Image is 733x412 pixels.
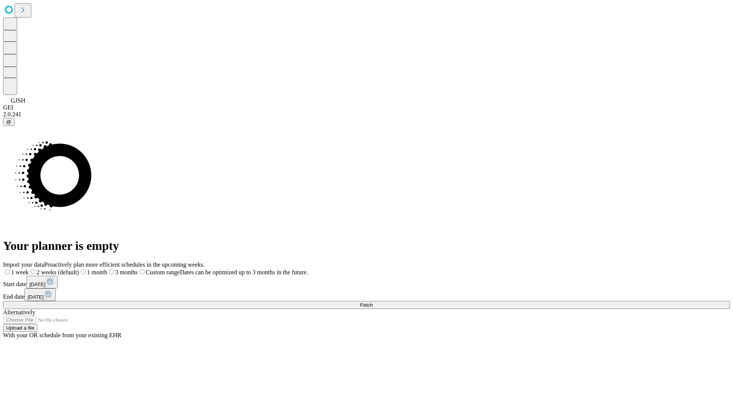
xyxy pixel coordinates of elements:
span: @ [6,119,11,125]
span: 3 months [115,269,138,275]
span: 1 month [87,269,107,275]
span: 1 week [11,269,29,275]
div: End date [3,288,730,301]
div: GEI [3,104,730,111]
input: Custom rangeDates can be optimized up to 3 months in the future. [140,269,145,274]
span: GJSH [11,97,25,104]
span: Alternatively [3,309,35,315]
span: [DATE] [27,294,44,300]
span: Proactively plan more efficient schedules in the upcoming weeks. [44,261,205,268]
button: @ [3,118,15,126]
span: 2 weeks (default) [37,269,79,275]
div: Start date [3,276,730,288]
span: Import your data [3,261,44,268]
span: [DATE] [29,282,45,287]
input: 1 week [5,269,10,274]
button: Upload a file [3,324,37,332]
div: 2.0.241 [3,111,730,118]
button: Fetch [3,301,730,309]
input: 2 weeks (default) [31,269,36,274]
button: [DATE] [24,288,56,301]
span: Custom range [146,269,180,275]
h1: Your planner is empty [3,239,730,253]
span: With your OR schedule from your existing EHR [3,332,121,338]
input: 3 months [109,269,114,274]
button: [DATE] [26,276,58,288]
input: 1 month [81,269,86,274]
span: Fetch [360,302,373,308]
span: Dates can be optimized up to 3 months in the future. [180,269,308,275]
